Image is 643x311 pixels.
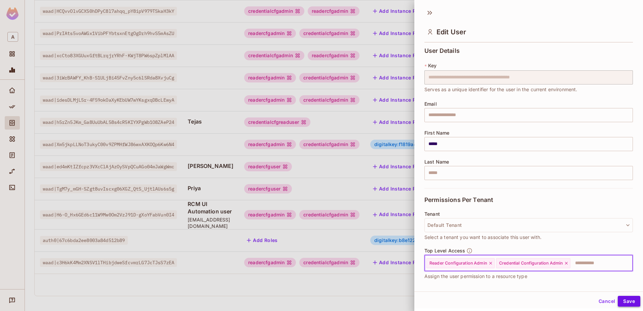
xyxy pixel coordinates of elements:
[499,261,563,266] span: Credential Configuration Admin
[424,234,541,241] span: Select a tenant you want to associate this user with.
[424,130,450,136] span: First Name
[596,296,618,307] button: Cancel
[437,28,466,36] span: Edit User
[428,63,437,68] span: Key
[424,248,465,253] span: Top Level Access
[424,218,633,232] button: Default Tenant
[424,211,440,217] span: Tenant
[424,197,493,203] span: Permissions Per Tenant
[424,86,577,93] span: Serves as a unique identifier for the user in the current environment.
[424,101,437,107] span: Email
[629,262,631,264] button: Open
[496,258,571,268] div: Credential Configuration Admin
[618,296,640,307] button: Save
[424,47,460,54] span: User Details
[424,159,449,165] span: Last Name
[426,258,495,268] div: Reader Configuration Admin
[429,261,487,266] span: Reader Configuration Admin
[424,273,527,280] span: Assign the user permission to a resource type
